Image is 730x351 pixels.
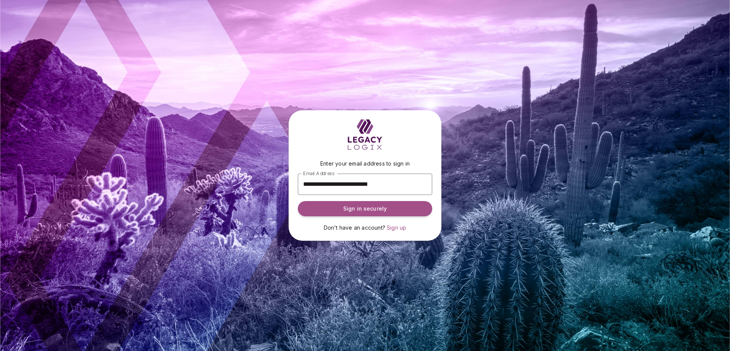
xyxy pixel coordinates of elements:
span: Don't have an account? [324,224,385,231]
span: Email Address [303,170,334,176]
span: Enter your email address to sign in [320,160,410,167]
a: Sign up [387,224,406,232]
button: Sign in securely [298,201,432,216]
span: Sign in securely [343,205,387,213]
span: Sign up [387,224,406,231]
